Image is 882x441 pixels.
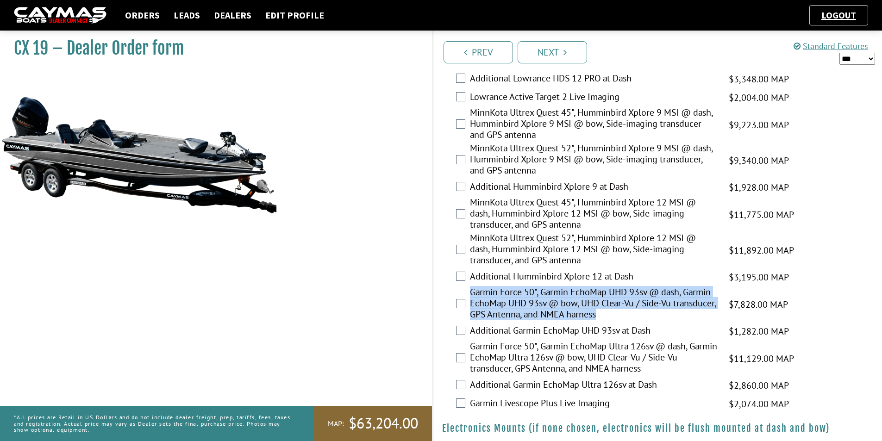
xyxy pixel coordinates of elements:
[729,72,789,86] span: $3,348.00 MAP
[729,324,789,338] span: $1,282.00 MAP
[729,208,794,222] span: $11,775.00 MAP
[169,9,205,21] a: Leads
[314,406,432,441] a: MAP:$63,204.00
[729,397,789,411] span: $2,074.00 MAP
[729,91,789,105] span: $2,004.00 MAP
[470,379,717,392] label: Additional Garmin EchoMap Ultra 126sv at Dash
[794,41,868,51] a: Standard Features
[470,73,717,86] label: Additional Lowrance HDS 12 PRO at Dash
[470,398,717,411] label: Garmin Livescope Plus Live Imaging
[729,270,789,284] span: $3,195.00 MAP
[470,232,717,268] label: MinnKota Ultrex Quest 52", Humminbird Xplore 12 MSI @ dash, Humminbird Xplore 12 MSI @ bow, Side-...
[470,341,717,376] label: Garmin Force 50", Garmin EchoMap Ultra 126sv @ dash, Garmin EchoMap Ultra 126sv @ bow, UHD Clear-...
[14,38,409,59] h1: CX 19 – Dealer Order form
[14,410,293,437] p: *All prices are Retail in US Dollars and do not include dealer freight, prep, tariffs, fees, taxe...
[470,286,717,322] label: Garmin Force 50", Garmin EchoMap UHD 93sv @ dash, Garmin EchoMap UHD 93sv @ bow, UHD Clear-Vu / S...
[14,7,106,24] img: caymas-dealer-connect-2ed40d3bc7270c1d8d7ffb4b79bf05adc795679939227970def78ec6f6c03838.gif
[470,325,717,338] label: Additional Garmin EchoMap UHD 93sv at Dash
[470,197,717,232] label: MinnKota Ultrex Quest 45", Humminbird Xplore 12 MSI @ dash, Humminbird Xplore 12 MSI @ bow, Side-...
[470,143,717,178] label: MinnKota Ultrex Quest 52", Humminbird Xplore 9 MSI @ dash, Humminbird Xplore 9 MSI @ bow, Side-im...
[470,107,717,143] label: MinnKota Ultrex Quest 45", Humminbird Xplore 9 MSI @ dash, Humminbird Xplore 9 MSI @ bow, Side-im...
[209,9,256,21] a: Dealers
[729,154,789,168] span: $9,340.00 MAP
[518,41,587,63] a: Next
[261,9,329,21] a: Edit Profile
[328,419,344,429] span: MAP:
[470,271,717,284] label: Additional Humminbird Xplore 12 at Dash
[442,422,873,434] h4: Electronics Mounts (if none chosen, electronics will be flush mounted at dash and bow)
[470,91,717,105] label: Lowrance Active Target 2 Live Imaging
[120,9,164,21] a: Orders
[729,379,789,392] span: $2,860.00 MAP
[729,243,794,257] span: $11,892.00 MAP
[729,118,789,132] span: $9,223.00 MAP
[349,414,418,433] span: $63,204.00
[470,181,717,194] label: Additional Humminbird Xplore 9 at Dash
[729,298,788,311] span: $7,828.00 MAP
[729,180,789,194] span: $1,928.00 MAP
[444,41,513,63] a: Prev
[817,9,861,21] a: Logout
[729,352,794,366] span: $11,129.00 MAP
